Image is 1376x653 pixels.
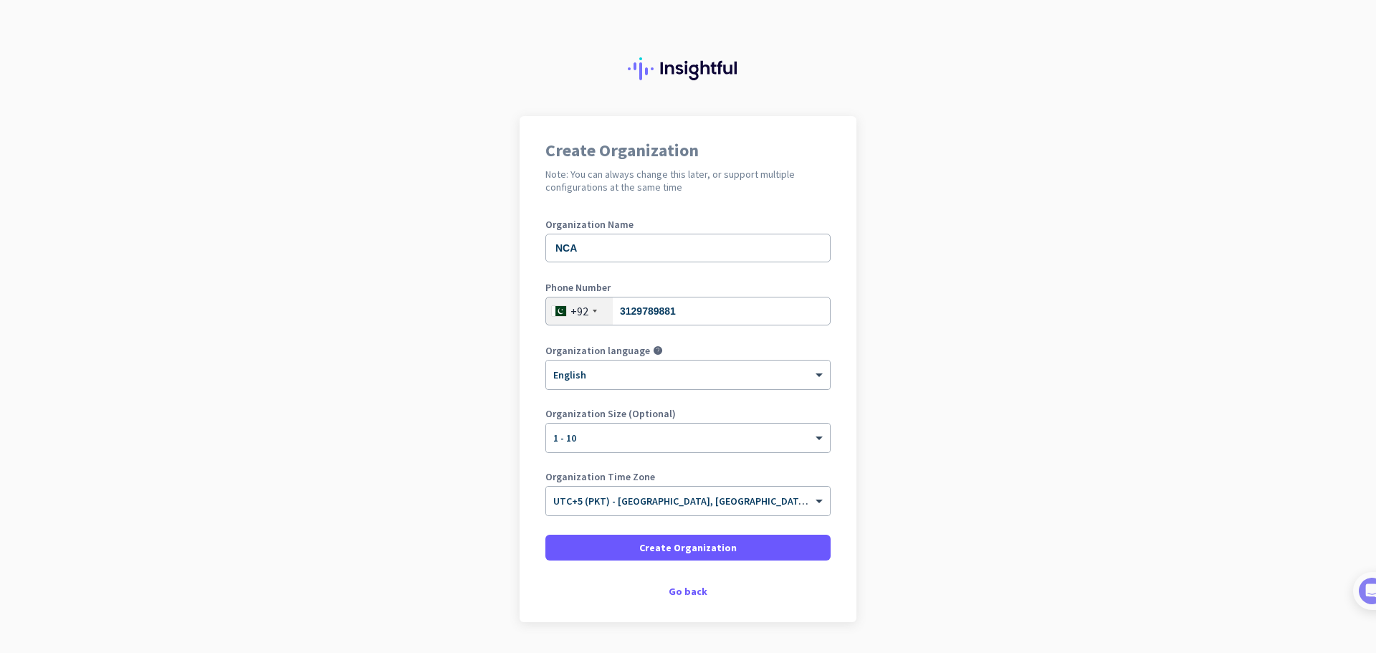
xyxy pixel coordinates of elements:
[545,409,831,419] label: Organization Size (Optional)
[545,472,831,482] label: Organization Time Zone
[545,535,831,561] button: Create Organization
[545,234,831,262] input: What is the name of your organization?
[545,142,831,159] h1: Create Organization
[545,219,831,229] label: Organization Name
[545,282,831,292] label: Phone Number
[545,168,831,194] h2: Note: You can always change this later, or support multiple configurations at the same time
[639,540,737,555] span: Create Organization
[570,304,588,318] div: +92
[545,345,650,356] label: Organization language
[628,57,748,80] img: Insightful
[545,586,831,596] div: Go back
[653,345,663,356] i: help
[545,297,831,325] input: 21 23456789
